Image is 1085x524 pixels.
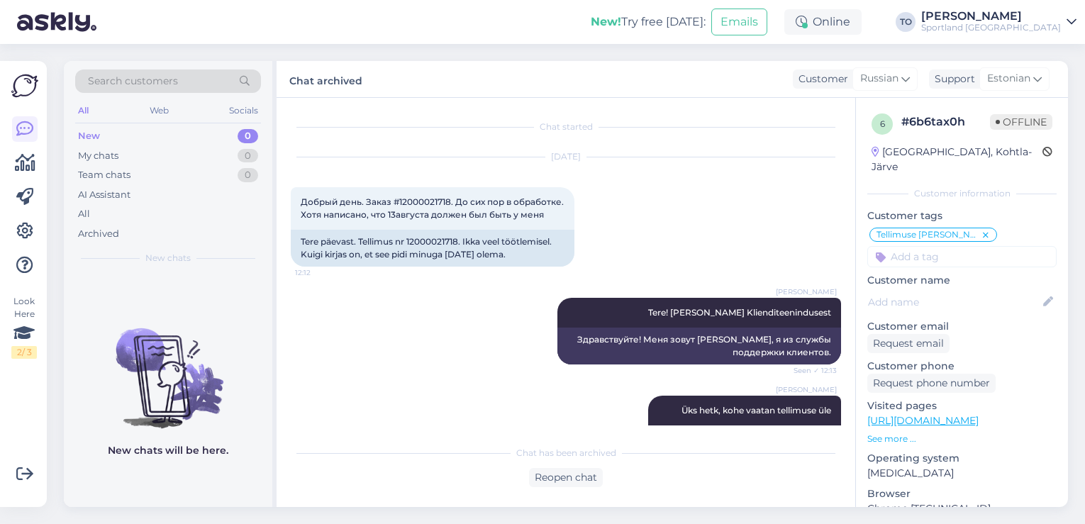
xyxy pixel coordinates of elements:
div: All [75,101,91,120]
div: TO [896,12,916,32]
p: Operating system [867,451,1057,466]
span: New chats [145,252,191,264]
div: Request phone number [867,374,996,393]
label: Chat archived [289,69,362,89]
div: Tere päevast. Tellimus nr 12000021718. Ikka veel töötlemisel. Kuigi kirjas on, et see pidi minuga... [291,230,574,267]
span: Offline [990,114,1052,130]
div: 0 [238,129,258,143]
div: [PERSON_NAME] [921,11,1061,22]
div: # 6b6tax0h [901,113,990,130]
span: 6 [880,118,885,129]
div: 2 / 3 [11,346,37,359]
div: Reopen chat [529,468,603,487]
p: [MEDICAL_DATA] [867,466,1057,481]
div: Web [147,101,172,120]
span: Chat has been archived [516,447,616,459]
span: Seen ✓ 12:13 [784,365,837,376]
p: Customer name [867,273,1057,288]
div: AI Assistant [78,188,130,202]
span: Добрый день. Заказ #12000021718. До сих пор в обработке. Хотя написано, что 13августа должен был ... [301,196,566,220]
span: Üks hetk, kohe vaatan tellimuse üle [681,405,831,416]
p: Customer tags [867,208,1057,223]
p: Customer phone [867,359,1057,374]
div: 0 [238,168,258,182]
div: My chats [78,149,118,163]
a: [PERSON_NAME]Sportland [GEOGRAPHIC_DATA] [921,11,1076,33]
div: Sportland [GEOGRAPHIC_DATA] [921,22,1061,33]
a: [URL][DOMAIN_NAME] [867,414,979,427]
div: [GEOGRAPHIC_DATA], Kohtla-Järve [872,145,1042,174]
div: Customer information [867,187,1057,200]
div: Team chats [78,168,130,182]
div: Archived [78,227,119,241]
p: Customer email [867,319,1057,334]
span: Tere! [PERSON_NAME] Klienditeenindusest [648,307,831,318]
div: [DATE] [291,150,841,163]
div: Здравствуйте! Меня зовут [PERSON_NAME], я из службы поддержки клиентов. [557,328,841,364]
div: All [78,207,90,221]
input: Add a tag [867,246,1057,267]
span: Search customers [88,74,178,89]
div: Try free [DATE]: [591,13,706,30]
div: Customer [793,72,848,87]
span: Estonian [987,71,1030,87]
div: Look Here [11,295,37,359]
span: Russian [860,71,898,87]
div: Socials [226,101,261,120]
div: Online [784,9,862,35]
p: New chats will be here. [108,443,228,458]
span: [PERSON_NAME] [776,286,837,297]
img: Askly Logo [11,72,38,99]
p: Chrome [TECHNICAL_ID] [867,501,1057,516]
span: Tellimuse [PERSON_NAME] info [877,230,981,239]
p: Visited pages [867,398,1057,413]
div: New [78,129,100,143]
div: Request email [867,334,950,353]
p: Browser [867,486,1057,501]
p: See more ... [867,433,1057,445]
div: 0 [238,149,258,163]
b: New! [591,15,621,28]
div: Chat started [291,121,841,133]
img: No chats [64,303,272,430]
div: Support [929,72,975,87]
button: Emails [711,9,767,35]
input: Add name [868,294,1040,310]
span: [PERSON_NAME] [776,384,837,395]
span: 12:12 [295,267,348,278]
